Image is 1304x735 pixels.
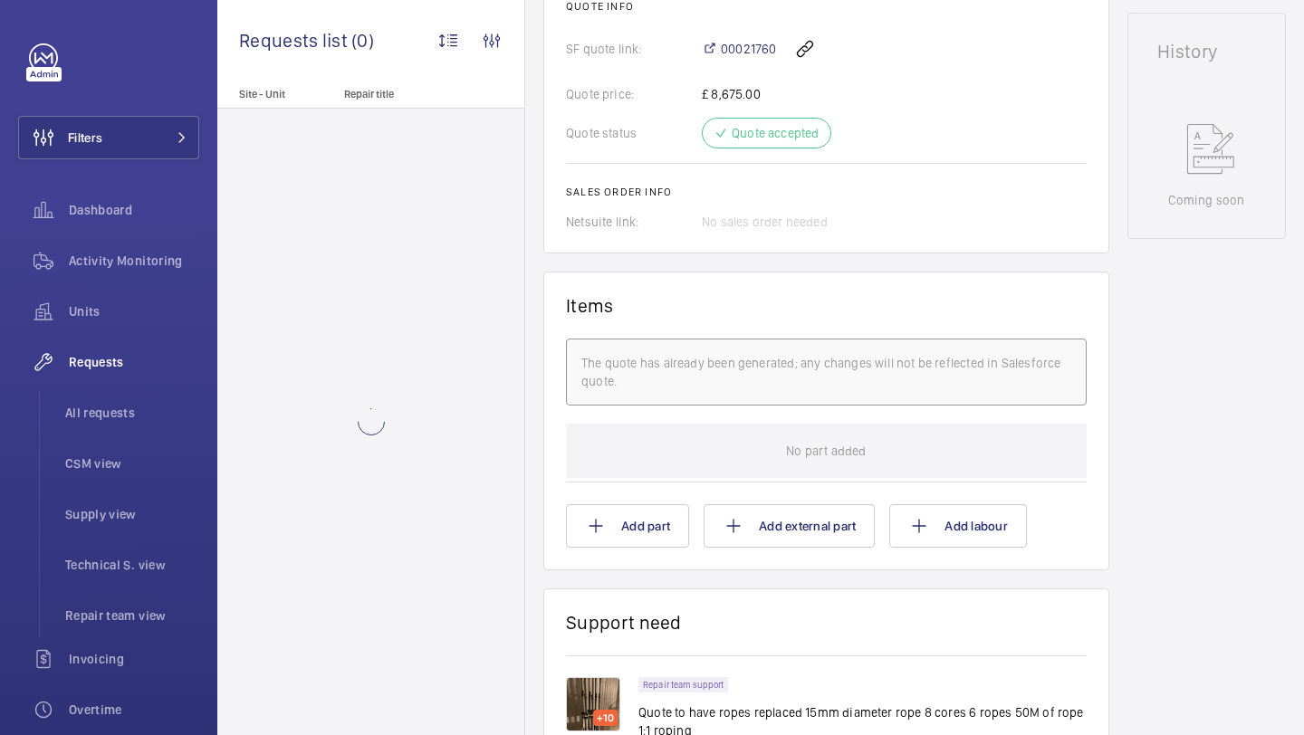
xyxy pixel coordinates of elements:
[69,353,199,371] span: Requests
[1157,43,1256,61] h1: History
[69,302,199,320] span: Units
[65,505,199,523] span: Supply view
[69,701,199,719] span: Overtime
[68,129,102,147] span: Filters
[643,682,724,688] p: Repair team support
[786,424,866,478] p: No part added
[65,556,199,574] span: Technical S. view
[581,354,1071,390] div: The quote has already been generated; any changes will not be reflected in Salesforce quote.
[217,88,337,100] p: Site - Unit
[566,611,682,634] h1: Support need
[65,404,199,422] span: All requests
[566,294,614,317] h1: Items
[239,29,351,52] span: Requests list
[344,88,464,100] p: Repair title
[65,606,199,625] span: Repair team view
[593,710,618,726] div: +10
[566,504,689,548] button: Add part
[69,252,199,270] span: Activity Monitoring
[69,650,199,668] span: Invoicing
[566,677,620,731] img: 1738828669865-ac2f3460-3613-4e50-932f-9490f998ae88
[566,186,1087,198] h2: Sales order info
[704,504,875,548] button: Add external part
[18,116,199,159] button: Filters
[1168,191,1244,209] p: Coming soon
[721,40,776,58] span: 00021760
[65,454,199,472] span: CSM view
[889,504,1027,548] button: Add labour
[69,201,199,219] span: Dashboard
[702,40,776,58] a: 00021760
